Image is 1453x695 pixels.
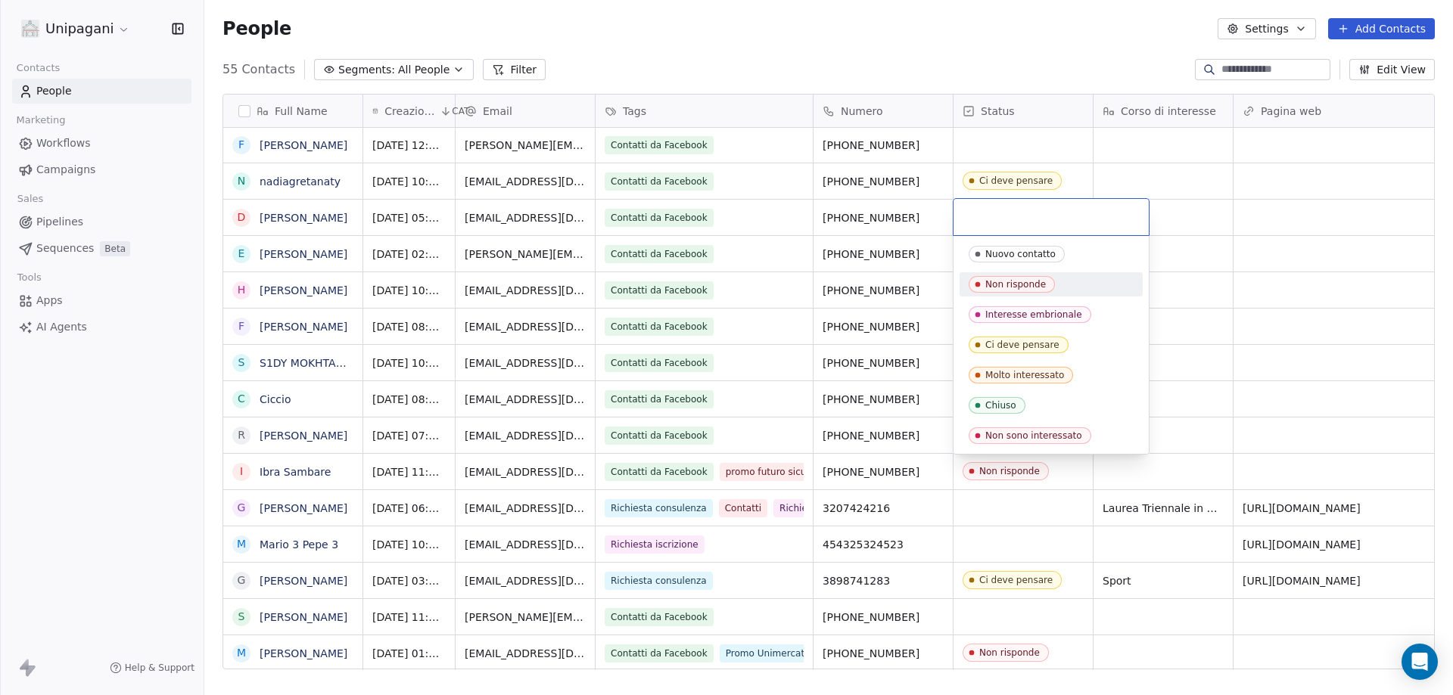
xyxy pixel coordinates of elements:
[985,370,1064,380] div: Molto interessato
[985,400,1016,411] div: Chiuso
[985,340,1059,350] div: Ci deve pensare
[985,249,1056,259] div: Nuovo contatto
[985,309,1082,320] div: Interesse embrionale
[985,430,1082,441] div: Non sono interessato
[985,279,1046,290] div: Non risponde
[960,242,1143,448] div: Suggestions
